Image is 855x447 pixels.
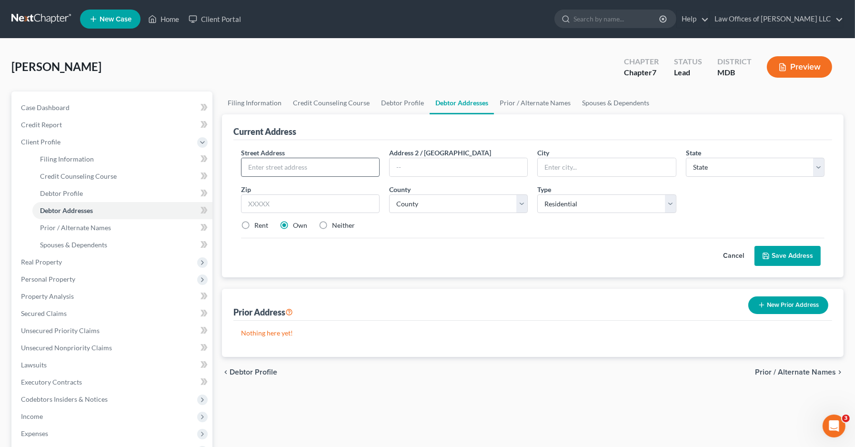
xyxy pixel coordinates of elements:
span: Unsecured Priority Claims [21,326,100,335]
a: Filing Information [32,151,212,168]
span: Street Address [241,149,285,157]
button: Prior / Alternate Names chevron_right [755,368,844,376]
label: Type [537,184,551,194]
label: Address 2 / [GEOGRAPHIC_DATA] [389,148,491,158]
a: Spouses & Dependents [576,91,655,114]
span: Unsecured Nonpriority Claims [21,344,112,352]
a: Secured Claims [13,305,212,322]
iframe: Intercom live chat [823,415,845,437]
span: Prior / Alternate Names [40,223,111,232]
button: Save Address [754,246,821,266]
span: Credit Report [21,121,62,129]
button: New Prior Address [748,296,828,314]
span: 7 [652,68,656,77]
div: Chapter [624,67,659,78]
span: County [389,185,411,193]
a: Help [677,10,709,28]
span: Debtor Addresses [40,206,93,214]
input: Enter street address [241,158,379,176]
span: Income [21,412,43,420]
span: Expenses [21,429,48,437]
span: [PERSON_NAME] [11,60,101,73]
div: Prior Address [233,306,293,318]
span: Debtor Profile [40,189,83,197]
span: Filing Information [40,155,94,163]
span: Prior / Alternate Names [755,368,836,376]
span: City [537,149,549,157]
a: Debtor Profile [32,185,212,202]
span: New Case [100,16,131,23]
span: Secured Claims [21,309,67,317]
a: Filing Information [222,91,287,114]
a: Debtor Addresses [430,91,494,114]
label: Neither [332,221,355,230]
span: Credit Counseling Course [40,172,117,180]
a: Executory Contracts [13,374,212,391]
a: Client Portal [184,10,246,28]
input: Search by name... [573,10,661,28]
input: Enter city... [538,158,675,176]
span: Real Property [21,258,62,266]
span: Client Profile [21,138,60,146]
span: Property Analysis [21,292,74,300]
div: MDB [717,67,752,78]
span: Zip [241,185,251,193]
i: chevron_right [836,368,844,376]
a: Prior / Alternate Names [32,219,212,236]
button: Preview [767,56,832,78]
a: Credit Counseling Course [32,168,212,185]
a: Lawsuits [13,356,212,374]
span: State [686,149,701,157]
div: District [717,56,752,67]
span: Codebtors Insiders & Notices [21,395,108,403]
a: Spouses & Dependents [32,236,212,254]
a: Credit Report [13,116,212,133]
a: Debtor Addresses [32,202,212,219]
div: Lead [674,67,702,78]
label: Rent [254,221,268,230]
span: Case Dashboard [21,103,70,112]
a: Unsecured Priority Claims [13,322,212,339]
a: Property Analysis [13,288,212,305]
a: Debtor Profile [375,91,430,114]
a: Credit Counseling Course [287,91,375,114]
label: Own [293,221,307,230]
span: 3 [842,415,850,422]
span: Personal Property [21,275,75,283]
a: Unsecured Nonpriority Claims [13,339,212,356]
a: Case Dashboard [13,99,212,116]
a: Law Offices of [PERSON_NAME] LLC [710,10,843,28]
span: Debtor Profile [230,368,277,376]
div: Status [674,56,702,67]
i: chevron_left [222,368,230,376]
input: XXXXX [241,194,380,213]
input: -- [390,158,527,176]
div: Current Address [233,126,296,137]
a: Home [143,10,184,28]
div: Chapter [624,56,659,67]
span: Spouses & Dependents [40,241,107,249]
span: Executory Contracts [21,378,82,386]
a: Prior / Alternate Names [494,91,576,114]
button: chevron_left Debtor Profile [222,368,277,376]
span: Lawsuits [21,361,47,369]
p: Nothing here yet! [241,328,825,338]
button: Cancel [713,246,754,265]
